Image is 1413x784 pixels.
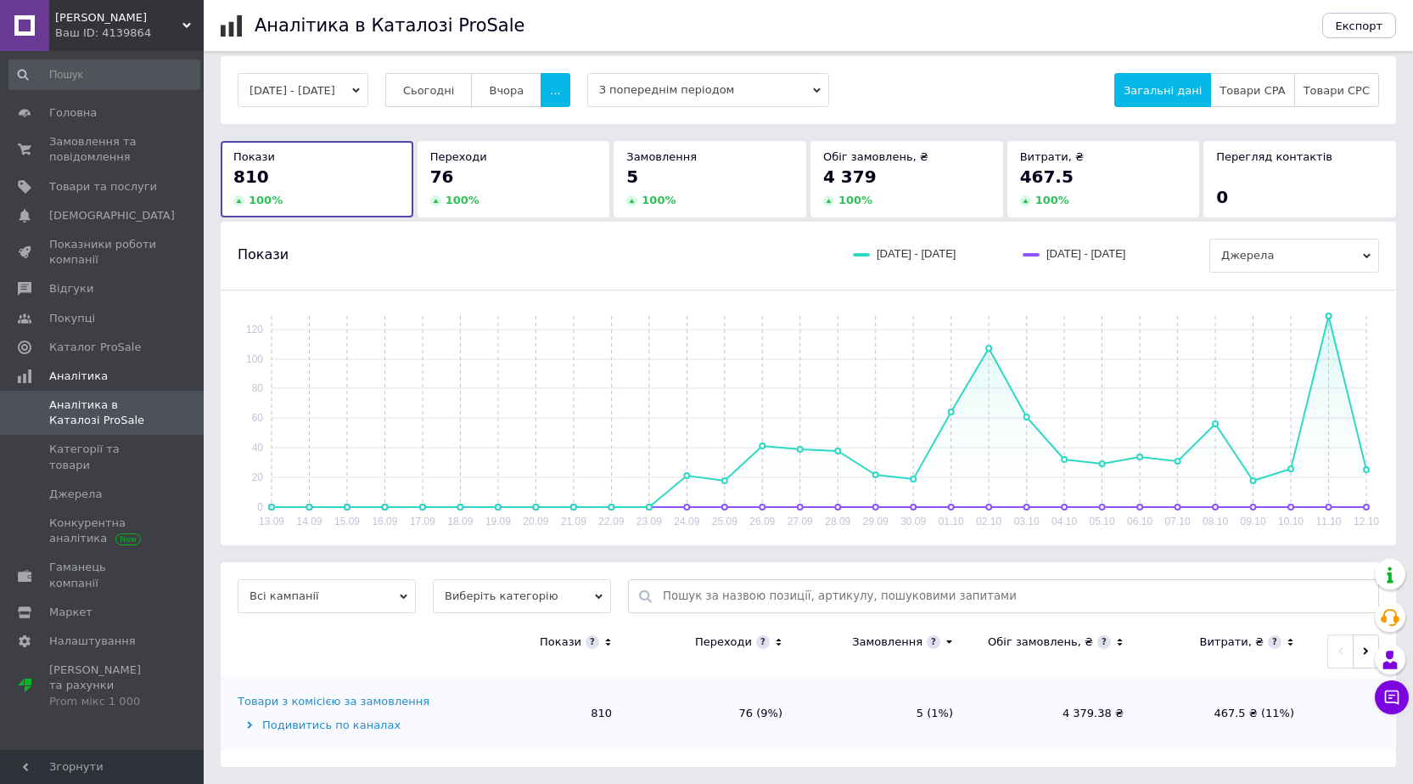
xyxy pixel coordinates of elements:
[55,10,182,25] span: Barbaris
[55,25,204,41] div: Ваш ID: 4139864
[863,516,889,527] text: 29.09
[1294,73,1379,107] button: Товари CPC
[642,194,676,206] span: 100 %
[49,281,93,296] span: Відгуки
[1241,516,1266,527] text: 09.10
[49,487,102,502] span: Джерела
[1203,516,1228,527] text: 08.10
[540,635,581,650] div: Покази
[1216,150,1332,163] span: Перегляд контактів
[561,516,586,527] text: 21.09
[334,516,360,527] text: 15.09
[385,73,473,107] button: Сьогодні
[629,677,799,750] td: 76 (9%)
[49,208,175,223] span: [DEMOGRAPHIC_DATA]
[246,324,263,336] text: 120
[49,105,97,121] span: Головна
[970,677,1141,750] td: 4 379.38 ₴
[1020,150,1085,163] span: Витрати, ₴
[49,560,157,590] span: Гаманець компанії
[550,84,560,97] span: ...
[252,382,264,394] text: 80
[1336,20,1383,32] span: Експорт
[8,59,200,90] input: Пошук
[939,516,964,527] text: 01.10
[246,353,263,365] text: 100
[823,166,877,187] span: 4 379
[1210,73,1294,107] button: Товари CPA
[1051,516,1077,527] text: 04.10
[255,15,524,36] h1: Аналітика в Каталозі ProSale
[900,516,926,527] text: 30.09
[410,516,435,527] text: 17.09
[626,150,697,163] span: Замовлення
[523,516,548,527] text: 20.09
[988,635,1093,650] div: Обіг замовлень, ₴
[749,516,775,527] text: 26.09
[1278,516,1304,527] text: 10.10
[446,194,479,206] span: 100 %
[252,442,264,454] text: 40
[49,179,157,195] span: Товари та послуги
[788,516,813,527] text: 27.09
[49,340,141,355] span: Каталог ProSale
[49,311,95,326] span: Покупці
[799,677,970,750] td: 5 (1%)
[249,194,283,206] span: 100 %
[1141,677,1311,750] td: 467.5 ₴ (11%)
[1375,680,1409,714] button: Чат з покупцем
[458,677,629,750] td: 810
[1322,13,1397,38] button: Експорт
[712,516,737,527] text: 25.09
[1127,516,1152,527] text: 06.10
[1216,187,1228,207] span: 0
[238,73,368,107] button: [DATE] - [DATE]
[447,516,473,527] text: 18.09
[238,245,289,264] span: Покази
[252,412,264,424] text: 60
[1090,516,1115,527] text: 05.10
[674,516,699,527] text: 24.09
[1020,166,1074,187] span: 467.5
[695,635,752,650] div: Переходи
[372,516,397,527] text: 16.09
[1014,516,1040,527] text: 03.10
[1316,516,1342,527] text: 11.10
[257,501,263,513] text: 0
[252,471,264,483] text: 20
[489,84,524,97] span: Вчора
[1220,84,1285,97] span: Товари CPA
[1209,239,1379,273] span: Джерела
[825,516,850,527] text: 28.09
[49,134,157,165] span: Замовлення та повідомлення
[238,718,454,733] div: Подивитись по каналах
[636,516,662,527] text: 23.09
[1354,516,1379,527] text: 12.10
[598,516,624,527] text: 22.09
[49,605,93,620] span: Маркет
[1124,84,1202,97] span: Загальні дані
[49,663,157,709] span: [PERSON_NAME] та рахунки
[49,369,108,384] span: Аналітика
[626,166,638,187] span: 5
[838,194,872,206] span: 100 %
[1165,516,1191,527] text: 07.10
[663,580,1370,612] input: Пошук за назвою позиції, артикулу, пошуковими запитами
[976,516,1001,527] text: 02.10
[259,516,284,527] text: 13.09
[49,694,157,709] div: Prom мікс 1 000
[1114,73,1211,107] button: Загальні дані
[49,398,157,428] span: Аналітика в Каталозі ProSale
[233,150,275,163] span: Покази
[1304,84,1370,97] span: Товари CPC
[430,150,487,163] span: Переходи
[238,579,416,613] span: Всі кампанії
[587,73,829,107] span: З попереднім періодом
[49,516,157,546] span: Конкурентна аналітика
[823,150,928,163] span: Обіг замовлень, ₴
[541,73,569,107] button: ...
[1199,635,1264,650] div: Витрати, ₴
[49,634,136,649] span: Налаштування
[49,237,157,268] span: Показники роботи компанії
[403,84,455,97] span: Сьогодні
